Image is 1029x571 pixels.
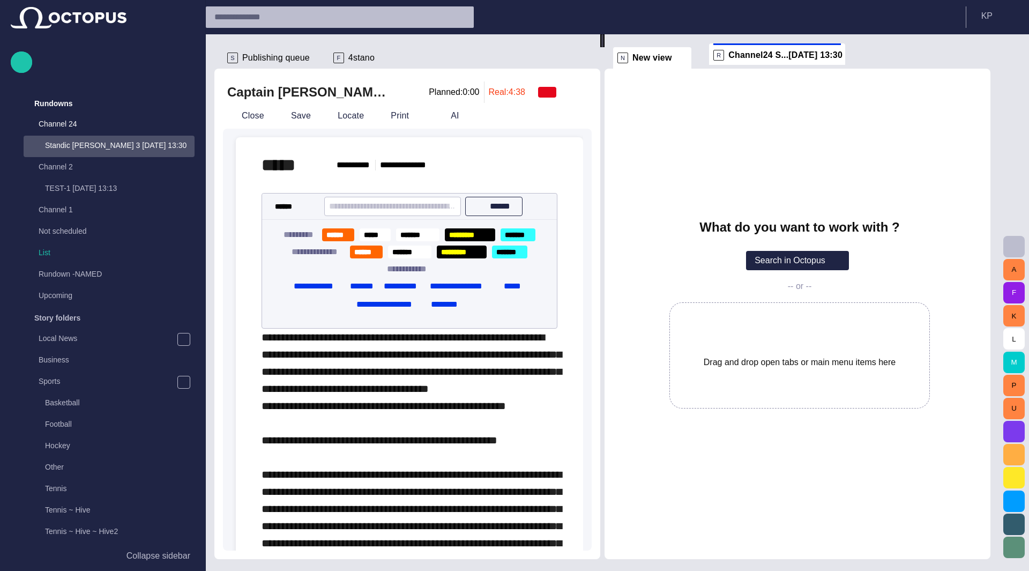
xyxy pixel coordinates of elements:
[11,7,126,28] img: Octopus News Room
[319,106,368,125] button: Locate
[1003,328,1025,350] button: L
[1003,352,1025,373] button: M
[39,290,173,301] p: Upcoming
[126,550,190,562] p: Collapse sidebar
[788,281,811,292] p: -- or --
[39,118,173,129] p: Channel 24
[34,98,73,109] p: Rundowns
[981,10,993,23] p: K P
[973,6,1023,26] button: KP
[34,313,80,323] p: Story folders
[11,545,195,567] button: Collapse sidebar
[746,251,849,270] button: Search in Octopus
[272,106,315,125] button: Save
[489,86,526,99] p: Real: 4:38
[39,204,173,215] p: Channel 1
[1003,375,1025,396] button: P
[699,220,899,235] h2: What do you want to work with ?
[1003,398,1025,419] button: U
[372,106,428,125] button: Print
[227,84,386,101] h2: Captain Scott’s famous polar shipwreck as never seen before
[1003,305,1025,327] button: K
[429,86,479,99] p: Planned: 0:00
[39,226,173,236] p: Not scheduled
[223,106,268,125] button: Close
[432,106,463,125] button: AI
[1003,282,1025,303] button: F
[39,161,173,172] p: Channel 2
[1003,259,1025,280] button: A
[39,269,173,279] p: Rundown -NAMED
[11,93,195,545] ul: main menu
